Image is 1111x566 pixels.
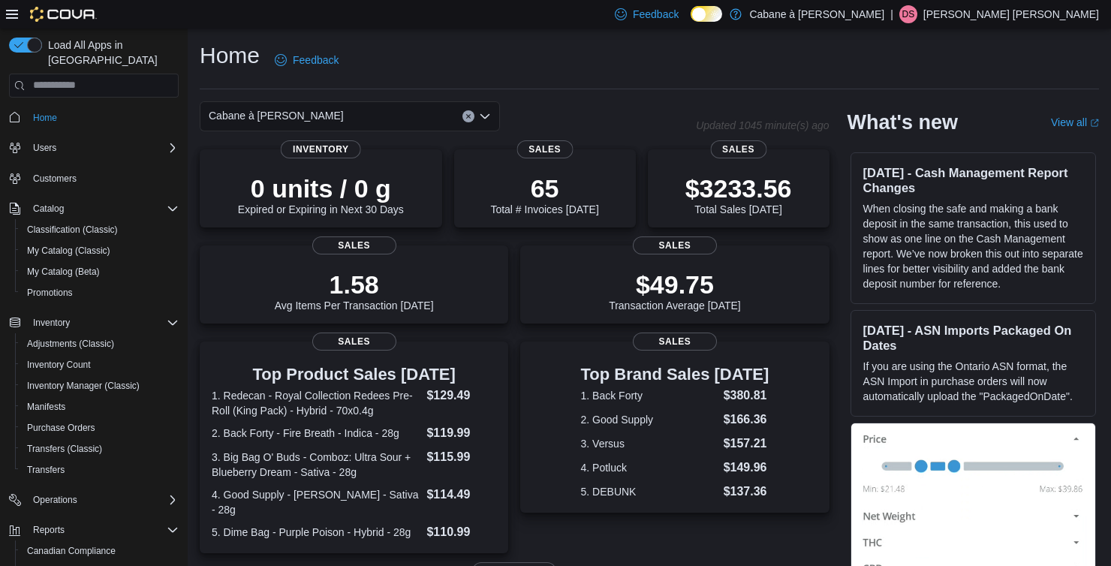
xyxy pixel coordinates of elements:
span: Customers [27,169,179,188]
a: Purchase Orders [21,419,101,437]
button: My Catalog (Classic) [15,240,185,261]
a: Adjustments (Classic) [21,335,120,353]
span: Load All Apps in [GEOGRAPHIC_DATA] [42,38,179,68]
button: Promotions [15,282,185,303]
span: Transfers [21,461,179,479]
button: Inventory Count [15,354,185,375]
span: Transfers (Classic) [27,443,102,455]
a: Customers [27,170,83,188]
a: Promotions [21,284,79,302]
p: | [890,5,893,23]
button: Open list of options [479,110,491,122]
h3: [DATE] - Cash Management Report Changes [863,165,1083,195]
span: Transfers [27,464,65,476]
dt: 2. Back Forty - Fire Breath - Indica - 28g [212,426,420,441]
p: 65 [490,173,598,203]
span: Canadian Compliance [27,545,116,557]
h3: Top Product Sales [DATE] [212,366,496,384]
h1: Home [200,41,260,71]
button: Catalog [3,198,185,219]
svg: External link [1090,119,1099,128]
dd: $137.36 [724,483,769,501]
dt: 4. Good Supply - [PERSON_NAME] - Sativa - 28g [212,487,420,517]
span: Customers [33,173,77,185]
dt: 3. Big Bag O' Buds - Comboz: Ultra Sour + Blueberry Dream - Sativa - 28g [212,450,420,480]
a: Classification (Classic) [21,221,124,239]
p: $3233.56 [685,173,792,203]
div: Total # Invoices [DATE] [490,173,598,215]
a: Inventory Manager (Classic) [21,377,146,395]
button: Adjustments (Classic) [15,333,185,354]
dd: $380.81 [724,387,769,405]
dd: $119.99 [426,424,496,442]
p: When closing the safe and making a bank deposit in the same transaction, this used to show as one... [863,201,1083,291]
span: Feedback [633,7,679,22]
span: Canadian Compliance [21,542,179,560]
button: Reports [3,519,185,540]
span: Users [33,142,56,154]
div: Expired or Expiring in Next 30 Days [238,173,404,215]
span: Sales [312,236,396,254]
h2: What's new [848,110,958,134]
span: DS [902,5,914,23]
span: Inventory Manager (Classic) [21,377,179,395]
div: Avg Items Per Transaction [DATE] [275,269,434,312]
span: Purchase Orders [21,419,179,437]
button: Transfers (Classic) [15,438,185,459]
dt: 2. Good Supply [581,412,718,427]
button: Inventory Manager (Classic) [15,375,185,396]
span: Inventory [27,314,179,332]
span: Operations [33,494,77,506]
button: Customers [3,167,185,189]
dd: $110.99 [426,523,496,541]
span: Users [27,139,179,157]
img: Cova [30,7,97,22]
span: My Catalog (Beta) [21,263,179,281]
p: If you are using the Ontario ASN format, the ASN Import in purchase orders will now automatically... [863,359,1083,404]
button: Users [27,139,62,157]
span: Home [27,108,179,127]
p: 1.58 [275,269,434,300]
span: Catalog [27,200,179,218]
span: Classification (Classic) [21,221,179,239]
span: Cabane à [PERSON_NAME] [209,107,344,125]
dt: 5. Dime Bag - Purple Poison - Hybrid - 28g [212,525,420,540]
span: Adjustments (Classic) [27,338,114,350]
dt: 1. Redecan - Royal Collection Redees Pre-Roll (King Pack) - Hybrid - 70x0.4g [212,388,420,418]
span: Sales [516,140,573,158]
dd: $114.49 [426,486,496,504]
button: Inventory [27,314,76,332]
button: Purchase Orders [15,417,185,438]
span: Classification (Classic) [27,224,118,236]
h3: Top Brand Sales [DATE] [581,366,769,384]
a: My Catalog (Classic) [21,242,116,260]
input: Dark Mode [691,6,722,22]
dd: $115.99 [426,448,496,466]
dd: $157.21 [724,435,769,453]
p: $49.75 [609,269,741,300]
button: Transfers [15,459,185,480]
dt: 1. Back Forty [581,388,718,403]
a: View allExternal link [1051,116,1099,128]
button: Catalog [27,200,70,218]
span: Dark Mode [691,22,691,23]
button: Operations [27,491,83,509]
button: Home [3,107,185,128]
p: Updated 1045 minute(s) ago [696,119,829,131]
div: Drake Seguin [899,5,917,23]
h3: [DATE] - ASN Imports Packaged On Dates [863,323,1083,353]
span: My Catalog (Classic) [27,245,110,257]
dt: 4. Potluck [581,460,718,475]
span: Inventory Count [27,359,91,371]
button: Classification (Classic) [15,219,185,240]
div: Total Sales [DATE] [685,173,792,215]
span: Reports [27,521,179,539]
span: Purchase Orders [27,422,95,434]
span: Operations [27,491,179,509]
span: Manifests [21,398,179,416]
span: Home [33,112,57,124]
span: Sales [633,333,717,351]
button: Reports [27,521,71,539]
button: Clear input [462,110,474,122]
button: Operations [3,489,185,510]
